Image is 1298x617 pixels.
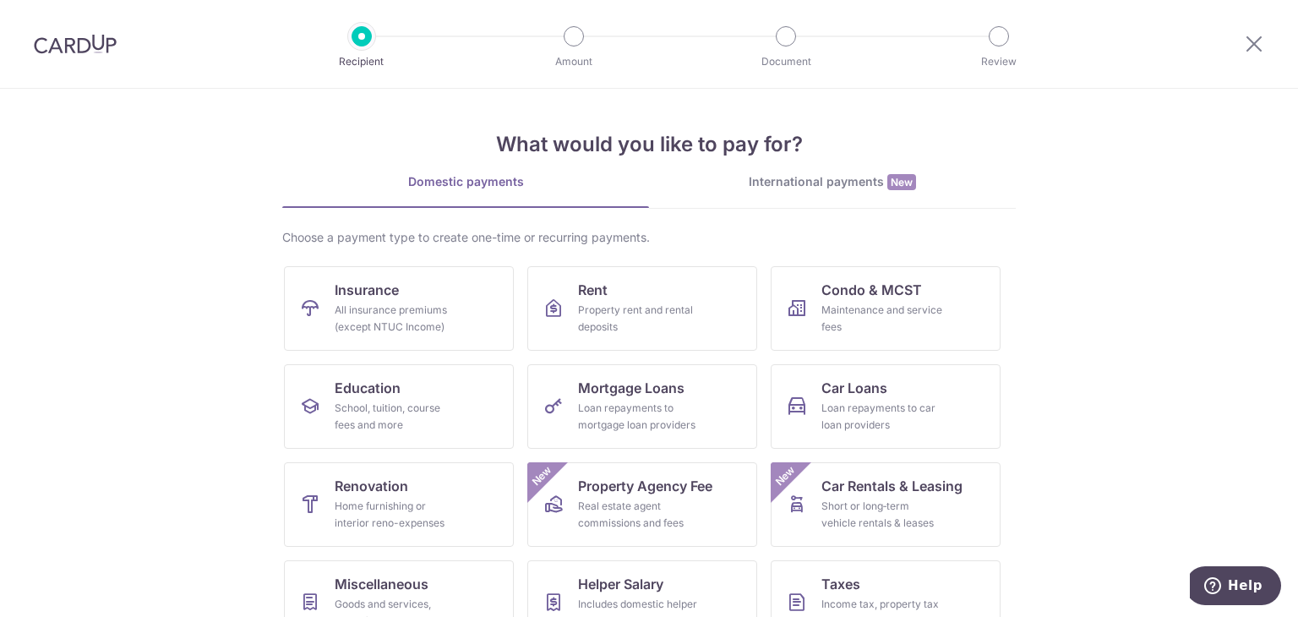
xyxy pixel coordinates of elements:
[335,400,456,434] div: School, tuition, course fees and more
[936,53,1061,70] p: Review
[771,266,1001,351] a: Condo & MCSTMaintenance and service fees
[821,378,887,398] span: Car Loans
[887,174,916,190] span: New
[335,574,428,594] span: Miscellaneous
[578,280,608,300] span: Rent
[335,280,399,300] span: Insurance
[771,462,1001,547] a: Car Rentals & LeasingShort or long‑term vehicle rentals & leasesNew
[821,498,943,532] div: Short or long‑term vehicle rentals & leases
[335,302,456,336] div: All insurance premiums (except NTUC Income)
[772,462,799,490] span: New
[511,53,636,70] p: Amount
[821,302,943,336] div: Maintenance and service fees
[284,364,514,449] a: EducationSchool, tuition, course fees and more
[282,129,1016,160] h4: What would you like to pay for?
[284,462,514,547] a: RenovationHome furnishing or interior reno-expenses
[282,173,649,190] div: Domestic payments
[578,378,684,398] span: Mortgage Loans
[578,400,700,434] div: Loan repayments to mortgage loan providers
[335,476,408,496] span: Renovation
[527,462,757,547] a: Property Agency FeeReal estate agent commissions and feesNew
[282,229,1016,246] div: Choose a payment type to create one-time or recurring payments.
[1190,566,1281,609] iframe: Opens a widget where you can find more information
[649,173,1016,191] div: International payments
[527,364,757,449] a: Mortgage LoansLoan repayments to mortgage loan providers
[335,378,401,398] span: Education
[34,34,117,54] img: CardUp
[771,364,1001,449] a: Car LoansLoan repayments to car loan providers
[299,53,424,70] p: Recipient
[578,574,663,594] span: Helper Salary
[284,266,514,351] a: InsuranceAll insurance premiums (except NTUC Income)
[821,476,963,496] span: Car Rentals & Leasing
[821,574,860,594] span: Taxes
[821,400,943,434] div: Loan repayments to car loan providers
[335,498,456,532] div: Home furnishing or interior reno-expenses
[578,476,712,496] span: Property Agency Fee
[527,266,757,351] a: RentProperty rent and rental deposits
[578,302,700,336] div: Property rent and rental deposits
[723,53,848,70] p: Document
[821,280,922,300] span: Condo & MCST
[578,498,700,532] div: Real estate agent commissions and fees
[528,462,556,490] span: New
